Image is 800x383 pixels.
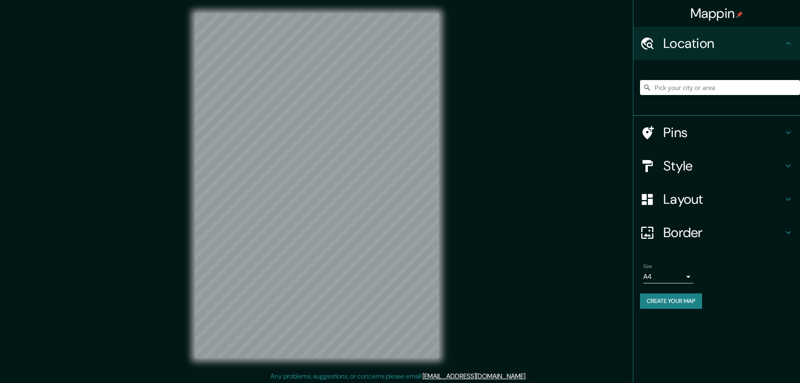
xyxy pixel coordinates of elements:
[640,80,800,95] input: Pick your city or area
[663,35,783,52] h4: Location
[633,149,800,183] div: Style
[640,293,702,309] button: Create your map
[633,183,800,216] div: Layout
[633,116,800,149] div: Pins
[690,5,743,22] h4: Mappin
[663,224,783,241] h4: Border
[736,11,743,18] img: pin-icon.png
[663,124,783,141] h4: Pins
[195,13,439,358] canvas: Map
[663,158,783,174] h4: Style
[527,371,528,381] div: .
[528,371,530,381] div: .
[422,372,525,380] a: [EMAIL_ADDRESS][DOMAIN_NAME]
[643,263,652,270] label: Size
[643,270,693,283] div: A4
[633,27,800,60] div: Location
[270,371,527,381] p: Any problems, suggestions, or concerns please email .
[633,216,800,249] div: Border
[663,191,783,208] h4: Layout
